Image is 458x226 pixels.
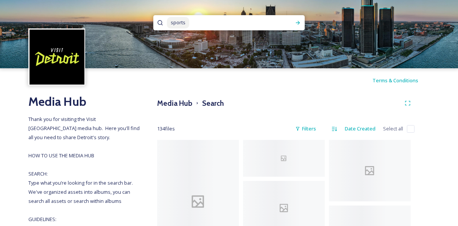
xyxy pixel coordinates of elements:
img: VISIT%20DETROIT%20LOGO%20-%20BLACK%20BACKGROUND.png [30,30,84,85]
span: Terms & Conditions [372,77,418,84]
div: Filters [291,121,320,136]
h3: Media Hub [157,98,192,109]
div: Date Created [341,121,379,136]
span: sports [167,17,189,28]
span: Select all [383,125,403,132]
h3: Search [202,98,224,109]
span: 134 file s [157,125,175,132]
h2: Media Hub [28,93,142,111]
a: Terms & Conditions [372,76,430,85]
